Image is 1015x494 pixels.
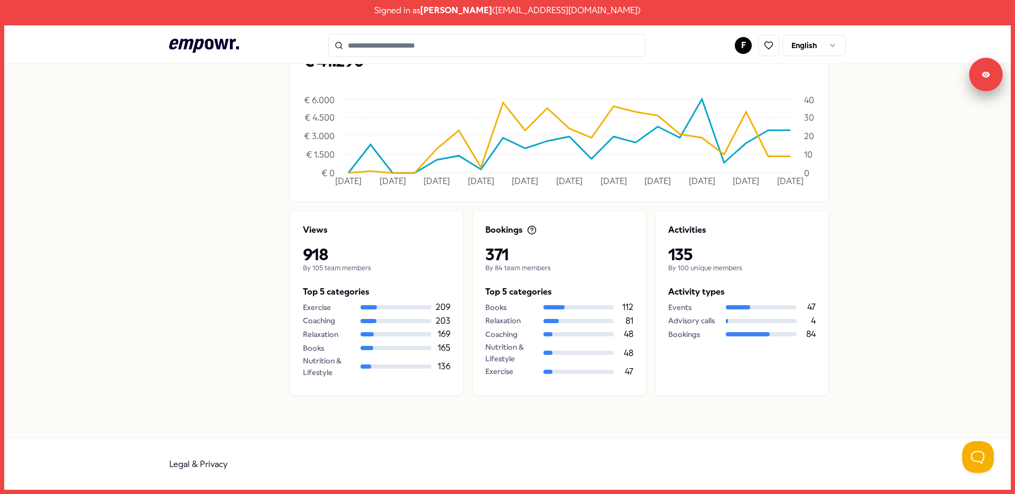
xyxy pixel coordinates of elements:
p: 48 [624,327,633,341]
tspan: € 3.000 [304,131,335,141]
a: Legal & Privacy [169,459,228,469]
div: Exercise [303,301,354,313]
tspan: [DATE] [512,176,538,186]
tspan: [DATE] [601,176,627,186]
div: Advisory calls [668,315,719,326]
input: Search for products, categories or subcategories [328,34,645,57]
p: Top 5 categories [303,285,450,299]
p: By 84 team members [485,264,633,272]
p: 4 [811,314,816,328]
tspan: € 0 [321,168,335,178]
div: Exercise [485,365,537,377]
tspan: 30 [804,112,814,122]
tspan: 20 [804,131,814,141]
div: Nutrition & Lifestyle [485,341,537,365]
div: Relaxation [303,328,354,340]
div: Books [303,342,354,354]
tspan: € 6.000 [304,95,335,105]
p: 47 [625,365,633,379]
p: 48 [624,346,633,360]
p: 169 [438,327,450,341]
p: 112 [622,300,633,314]
tspan: € 1.500 [306,149,335,159]
iframe: Help Scout Beacon - Open [962,441,994,473]
p: 371 [485,245,633,264]
button: F [735,37,752,54]
p: Bookings [485,224,523,236]
tspan: [DATE] [644,176,671,186]
tspan: [DATE] [733,176,759,186]
tspan: 0 [804,168,809,178]
p: By 100 unique members [668,264,816,272]
tspan: [DATE] [423,176,450,186]
tspan: [DATE] [335,176,362,186]
p: 918 [303,245,450,264]
div: Events [668,301,719,313]
p: 81 [625,314,633,328]
p: Top 5 categories [485,285,633,299]
tspan: 10 [804,149,813,159]
tspan: 40 [804,95,814,105]
p: By 105 team members [303,264,450,272]
p: Activity types [668,285,816,299]
tspan: [DATE] [556,176,583,186]
div: Coaching [303,315,354,326]
div: Bookings [668,328,719,340]
p: 209 [436,300,450,314]
tspan: [DATE] [468,176,494,186]
span: [PERSON_NAME] [420,4,492,17]
p: 165 [438,341,450,355]
p: Views [303,224,328,236]
tspan: [DATE] [380,176,406,186]
div: Relaxation [485,315,537,326]
p: 47 [807,300,816,314]
div: Nutrition & Lifestyle [303,355,354,379]
div: Books [485,301,537,313]
tspan: [DATE] [689,176,715,186]
p: 203 [436,314,450,328]
p: 135 [668,245,816,264]
p: 136 [438,360,450,373]
tspan: € 4.500 [304,112,335,122]
tspan: [DATE] [777,176,804,186]
p: Activities [668,224,706,236]
p: 84 [806,327,816,341]
div: Coaching [485,328,537,340]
